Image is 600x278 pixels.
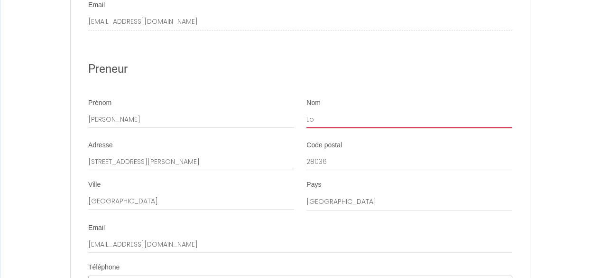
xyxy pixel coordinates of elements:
[306,180,321,190] label: Pays
[88,98,111,108] label: Prénom
[88,223,105,233] label: Email
[88,0,105,10] label: Email
[306,98,321,108] label: Nom
[88,180,101,190] label: Ville
[306,141,342,150] label: Code postal
[88,60,512,78] h2: Preneur
[88,263,120,272] label: Téléphone
[88,141,112,150] label: Adresse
